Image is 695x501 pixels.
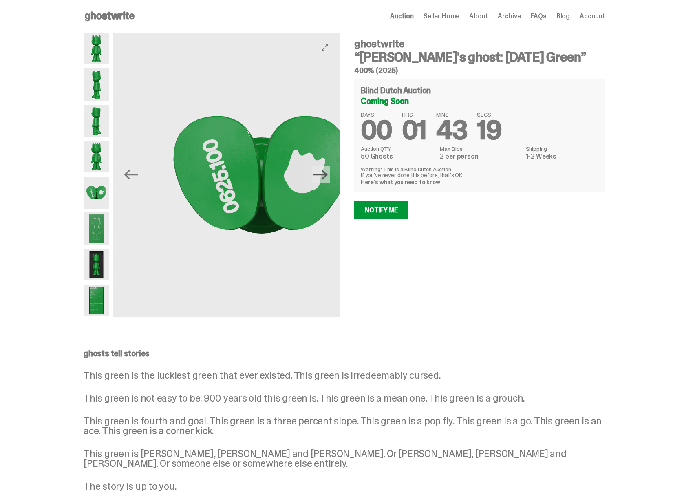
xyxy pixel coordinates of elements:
span: 00 [361,113,392,147]
img: Schrodinger_Green_Hero_2.png [84,68,109,100]
dd: 50 Ghosts [361,153,435,160]
a: Notify Me [354,201,408,219]
p: This green is fourth and goal. This green is a three percent slope. This green is a pop fly. This... [84,416,605,436]
dd: 1-2 Weeks [526,153,599,160]
span: 01 [402,113,426,147]
img: Schrodinger_Green_Hero_13.png [84,249,109,280]
a: Blog [556,13,570,20]
a: About [469,13,488,20]
span: SECS [477,112,501,117]
img: Schrodinger_Green_Hero_9.png [84,212,109,244]
a: Here's what you need to know [361,179,440,186]
a: Auction [390,13,414,20]
span: MINS [436,112,468,117]
span: HRS [402,112,426,117]
dd: 2 per person [440,153,521,160]
h3: “[PERSON_NAME]'s ghost: [DATE] Green” [354,51,605,64]
h4: ghostwrite [354,39,605,49]
span: DAYS [361,112,392,117]
button: Previous [122,166,140,183]
p: This green is [PERSON_NAME], [PERSON_NAME] and [PERSON_NAME]. Or [PERSON_NAME], [PERSON_NAME] and... [84,449,605,468]
img: Schrodinger_Green_Hero_1.png [84,33,109,64]
p: This green is the luckiest green that ever existed. This green is irredeemably cursed. [84,371,605,380]
span: 19 [477,113,501,147]
img: Schrodinger_Green_Hero_3.png [84,105,109,137]
img: Schrodinger_Green_Hero_6.png [84,141,109,172]
button: View full-screen [320,42,330,52]
dt: Auction QTY [361,146,435,152]
h4: Blind Dutch Auction [361,86,431,95]
img: Schrodinger_Green_Hero_12.png [84,285,109,316]
dt: Max Bids [440,146,521,152]
p: This green is not easy to be. 900 years old this green is. This green is a mean one. This green i... [84,393,605,403]
p: The story is up to you. [84,481,605,491]
a: Seller Home [424,13,459,20]
span: 43 [436,113,468,147]
img: Schrodinger_Green_Hero_7.png [148,33,375,317]
div: Coming Soon [361,97,599,105]
a: FAQs [530,13,546,20]
button: Next [312,166,330,183]
dt: Shipping [526,146,599,152]
h5: 400% (2025) [354,67,605,74]
a: Archive [498,13,521,20]
p: Warning: This is a Blind Dutch Auction. If you’ve never done this before, that’s OK. [361,166,599,178]
img: Schrodinger_Green_Hero_7.png [84,177,109,208]
a: Account [580,13,605,20]
p: ghosts tell stories [84,349,605,358]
